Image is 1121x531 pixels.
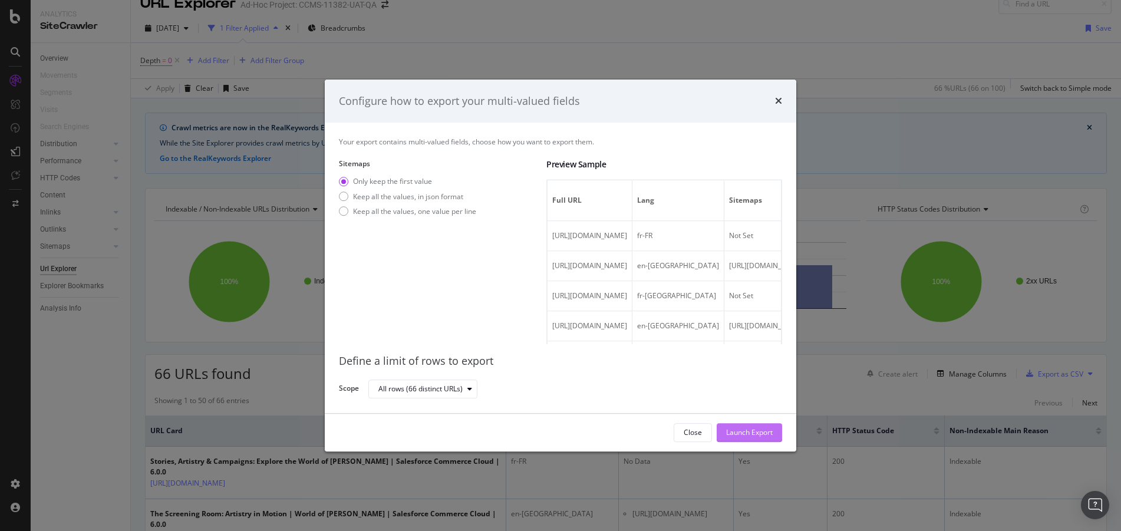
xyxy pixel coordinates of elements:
[552,196,624,206] span: Full URL
[552,231,627,241] span: https://uat.davidyurman.com/fr-fr/world-of-yurman/stories.html
[546,159,782,171] div: Preview Sample
[552,321,627,331] span: https://uat.davidyurman.com/en-gb/world-of-yurman/stories/film-and-video/the-screening-room.html
[339,159,537,169] label: Sitemaps
[353,192,463,202] div: Keep all the values, in json format
[353,177,432,187] div: Only keep the first value
[632,222,724,252] td: fr-FR
[632,252,724,282] td: en-[GEOGRAPHIC_DATA]
[339,94,580,109] div: Configure how to export your multi-valued fields
[552,291,627,301] span: https://uat.davidyurman.com/fr-ca/world-of-yurman/stories/film-and-video/the-screening-room.html
[339,383,359,396] label: Scope
[632,282,724,312] td: fr-[GEOGRAPHIC_DATA]
[717,423,782,442] button: Launch Export
[729,261,804,271] span: https://uat.davidyurman.com/en-ca/sitemap_2-content.xml
[684,428,702,438] div: Close
[368,380,477,398] button: All rows (66 distinct URLs)
[729,291,753,301] span: Not Set
[729,196,801,206] span: Sitemaps
[632,342,724,372] td: fr-FR
[552,261,627,271] span: https://uat.davidyurman.com/en-ca/world-of-yurman/stories/film-and-video/the-screening-room.html
[632,312,724,342] td: en-[GEOGRAPHIC_DATA]
[637,196,716,206] span: Lang
[729,321,804,331] span: https://uat.davidyurman.com/en-gb/sitemap-davidyurman_eu_en-GB_content_.xml
[339,177,476,187] div: Only keep the first value
[729,231,753,241] span: Not Set
[325,80,796,452] div: modal
[339,137,782,147] div: Your export contains multi-valued fields, choose how you want to export them.
[353,206,476,216] div: Keep all the values, one value per line
[674,423,712,442] button: Close
[339,354,782,370] div: Define a limit of rows to export
[378,385,463,393] div: All rows (66 distinct URLs)
[339,192,476,202] div: Keep all the values, in json format
[775,94,782,109] div: times
[1081,491,1109,519] div: Open Intercom Messenger
[726,428,773,438] div: Launch Export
